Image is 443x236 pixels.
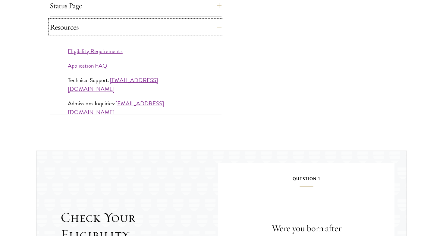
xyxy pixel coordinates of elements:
[68,61,107,70] a: Application FAQ
[236,175,376,187] h5: Question 1
[68,76,203,93] p: Technical Support:
[50,20,222,34] button: Resources
[68,47,123,56] a: Eligibility Requirements
[68,76,158,93] a: [EMAIL_ADDRESS][DOMAIN_NAME]
[68,99,203,116] p: Admissions Inquiries:
[68,99,164,116] a: [EMAIL_ADDRESS][DOMAIN_NAME]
